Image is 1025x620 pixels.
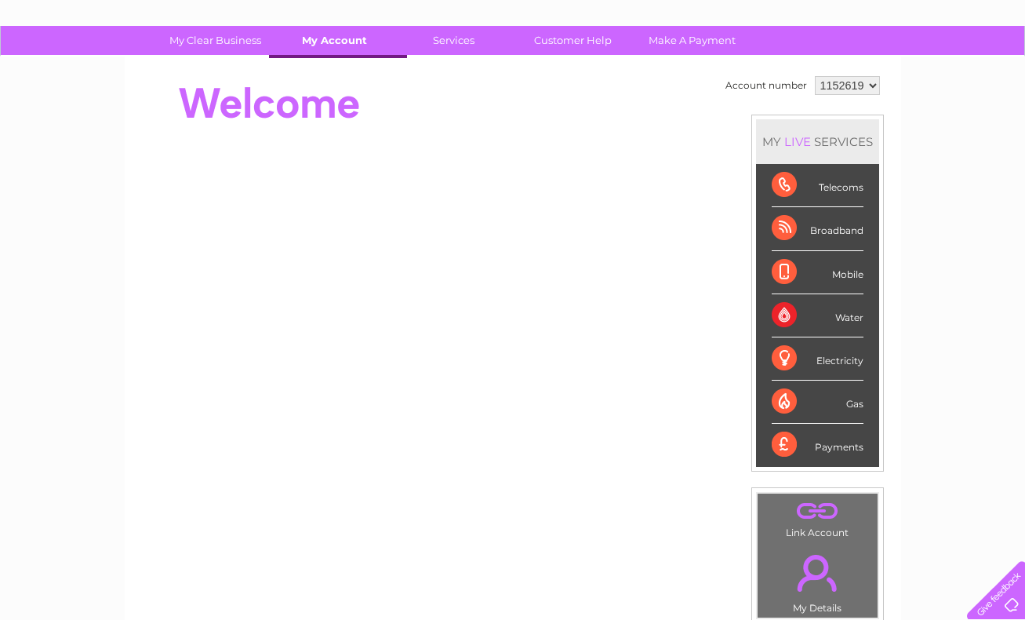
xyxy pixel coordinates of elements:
[757,542,878,618] td: My Details
[757,493,878,542] td: Link Account
[756,119,879,164] div: MY SERVICES
[276,57,405,88] a: Bills and Payments
[389,26,518,55] a: Services
[721,72,811,99] td: Account number
[772,164,863,207] div: Telecoms
[772,207,863,250] div: Broadband
[143,9,884,76] div: Clear Business is a trading name of Verastar Limited (registered in [GEOGRAPHIC_DATA] No. 3667643...
[781,134,814,149] div: LIVE
[772,337,863,381] div: Electricity
[151,26,280,55] a: My Clear Business
[772,381,863,424] div: Gas
[36,41,116,89] img: logo.png
[832,67,879,78] a: Telecoms
[729,8,838,27] a: 0333 014 3131
[761,498,874,525] a: .
[772,294,863,337] div: Water
[761,545,874,600] a: .
[627,26,757,55] a: Make A Payment
[749,67,779,78] a: Water
[270,26,399,55] a: My Account
[889,67,911,78] a: Blog
[508,26,638,55] a: Customer Help
[788,67,823,78] a: Energy
[772,251,863,294] div: Mobile
[772,424,863,466] div: Payments
[921,67,959,78] a: Contact
[973,67,1010,78] a: Log out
